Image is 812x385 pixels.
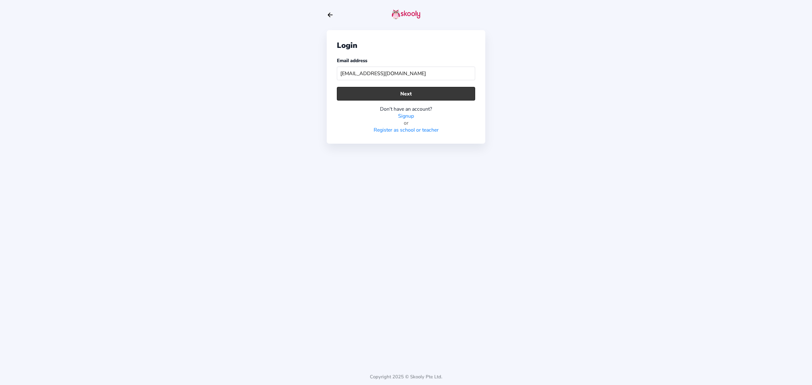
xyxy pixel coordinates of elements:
input: Your email address [337,67,475,80]
label: Email address [337,57,367,64]
button: Next [337,87,475,101]
div: Login [337,40,475,50]
img: skooly-logo.png [392,9,420,19]
a: Signup [398,113,414,120]
a: Register as school or teacher [374,127,439,134]
button: arrow back outline [327,11,334,18]
div: or [337,120,475,127]
div: Don't have an account? [337,106,475,113]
